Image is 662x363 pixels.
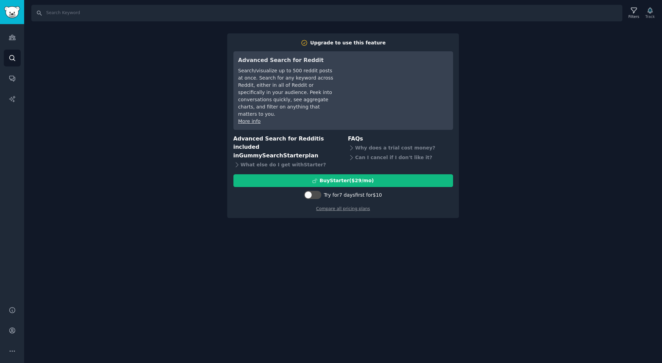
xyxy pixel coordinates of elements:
h3: FAQs [348,135,453,143]
div: Search/visualize up to 500 reddit posts at once. Search for any keyword across Reddit, either in ... [238,67,335,118]
div: Upgrade to use this feature [310,39,386,46]
h3: Advanced Search for Reddit [238,56,335,65]
div: What else do I get with Starter ? [233,160,339,169]
div: Can I cancel if I don't like it? [348,153,453,162]
h3: Advanced Search for Reddit is included in plan [233,135,339,160]
iframe: YouTube video player [345,56,448,108]
img: GummySearch logo [4,6,20,18]
div: Filters [629,14,639,19]
div: Buy Starter ($ 29 /mo ) [320,177,374,184]
div: Why does a trial cost money? [348,143,453,153]
button: BuyStarter($29/mo) [233,174,453,187]
a: More info [238,118,261,124]
div: Try for 7 days first for $10 [324,191,382,199]
span: GummySearch Starter [239,152,305,159]
a: Compare all pricing plans [316,206,370,211]
input: Search Keyword [31,5,622,21]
